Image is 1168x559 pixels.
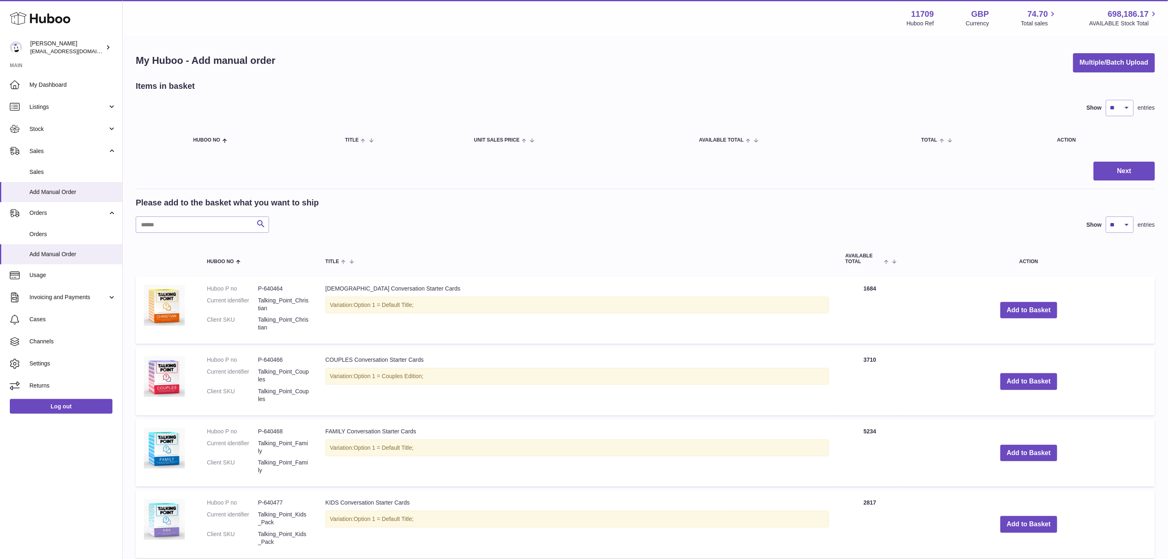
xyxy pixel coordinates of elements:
span: Returns [29,382,116,390]
dd: Talking_Point_Couples [258,368,309,383]
dt: Client SKU [207,316,258,331]
span: Sales [29,168,116,176]
dd: P-640466 [258,356,309,364]
img: KIDS Conversation Starter Cards [144,499,185,540]
dt: Huboo P no [207,428,258,435]
img: FAMILY Conversation Starter Cards [144,428,185,469]
span: Invoicing and Payments [29,293,108,301]
a: Log out [10,399,112,414]
span: AVAILABLE Total [845,253,882,264]
dt: Client SKU [207,388,258,403]
button: Add to Basket [1000,445,1058,462]
span: Total sales [1021,20,1057,27]
dd: Talking_Point_Couples [258,388,309,403]
td: KIDS Conversation Starter Cards [317,491,837,558]
dt: Huboo P no [207,285,258,293]
span: Usage [29,271,116,279]
span: Option 1 = Default Title; [354,444,414,451]
img: COUPLES Conversation Starter Cards [144,356,185,397]
dd: Talking_Point_Kids_Pack [258,530,309,546]
span: entries [1138,104,1155,112]
label: Show [1087,221,1102,229]
div: Variation: [325,368,829,385]
span: entries [1138,221,1155,229]
span: Unit Sales Price [474,137,520,143]
span: Title [345,137,359,143]
span: 698,186.17 [1108,9,1149,20]
dt: Current identifier [207,297,258,312]
td: FAMILY Conversation Starter Cards [317,419,837,487]
td: [DEMOGRAPHIC_DATA] Conversation Starter Cards [317,277,837,344]
span: Stock [29,125,108,133]
td: 1684 [837,277,903,344]
dt: Current identifier [207,368,258,383]
dd: Talking_Point_Christian [258,297,309,312]
span: Settings [29,360,116,367]
a: 74.70 Total sales [1021,9,1057,27]
div: Variation: [325,440,829,456]
th: Action [903,245,1155,272]
h1: My Huboo - Add manual order [136,54,276,67]
span: Cases [29,316,116,323]
label: Show [1087,104,1102,112]
span: Add Manual Order [29,188,116,196]
a: 698,186.17 AVAILABLE Stock Total [1089,9,1158,27]
div: [PERSON_NAME] [30,40,104,55]
span: Orders [29,230,116,238]
button: Add to Basket [1000,516,1058,533]
div: Variation: [325,511,829,527]
button: Next [1094,162,1155,181]
dd: Talking_Point_Family [258,459,309,474]
span: Huboo no [193,137,220,143]
button: Multiple/Batch Upload [1073,53,1155,72]
span: Option 1 = Default Title; [354,516,414,522]
span: 74.70 [1027,9,1048,20]
div: Currency [966,20,989,27]
div: Variation: [325,297,829,313]
dd: Talking_Point_Kids_Pack [258,511,309,526]
td: 5234 [837,419,903,487]
dd: P-640464 [258,285,309,293]
img: internalAdmin-11709@internal.huboo.com [10,41,22,54]
span: Total [921,137,937,143]
dt: Client SKU [207,459,258,474]
span: Option 1 = Default Title; [354,302,414,308]
span: Sales [29,147,108,155]
dt: Current identifier [207,511,258,526]
span: Option 1 = Couples Edition; [354,373,424,379]
span: AVAILABLE Stock Total [1089,20,1158,27]
span: AVAILABLE Total [699,137,744,143]
span: Channels [29,338,116,345]
dd: P-640477 [258,499,309,507]
img: CHRISTIAN Conversation Starter Cards [144,285,185,326]
h2: Items in basket [136,81,195,92]
span: My Dashboard [29,81,116,89]
td: 3710 [837,348,903,415]
button: Add to Basket [1000,302,1058,319]
dd: Talking_Point_Family [258,440,309,455]
div: Huboo Ref [907,20,934,27]
span: Add Manual Order [29,250,116,258]
dt: Client SKU [207,530,258,546]
dt: Current identifier [207,440,258,455]
span: Listings [29,103,108,111]
dt: Huboo P no [207,499,258,507]
dd: P-640468 [258,428,309,435]
strong: 11709 [911,9,934,20]
dt: Huboo P no [207,356,258,364]
td: 2817 [837,491,903,558]
dd: Talking_Point_Christian [258,316,309,331]
span: Huboo no [207,259,234,264]
td: COUPLES Conversation Starter Cards [317,348,837,415]
h2: Please add to the basket what you want to ship [136,197,319,208]
strong: GBP [971,9,989,20]
span: [EMAIL_ADDRESS][DOMAIN_NAME] [30,48,120,54]
span: Orders [29,209,108,217]
button: Add to Basket [1000,373,1058,390]
div: Action [1057,137,1147,143]
span: Title [325,259,339,264]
